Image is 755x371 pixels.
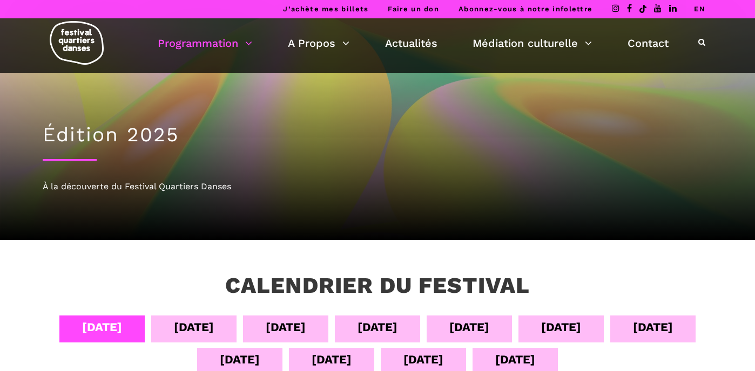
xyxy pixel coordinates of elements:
[633,318,673,336] div: [DATE]
[283,5,368,13] a: J’achète mes billets
[82,318,122,336] div: [DATE]
[288,34,349,52] a: A Propos
[312,350,352,369] div: [DATE]
[158,34,252,52] a: Programmation
[50,21,104,65] img: logo-fqd-med
[473,34,592,52] a: Médiation culturelle
[694,5,705,13] a: EN
[385,34,437,52] a: Actualités
[225,272,530,299] h3: Calendrier du festival
[43,123,712,147] h1: Édition 2025
[43,180,712,194] div: À la découverte du Festival Quartiers Danses
[541,318,581,336] div: [DATE]
[358,318,397,336] div: [DATE]
[459,5,592,13] a: Abonnez-vous à notre infolettre
[449,318,489,336] div: [DATE]
[220,350,260,369] div: [DATE]
[403,350,443,369] div: [DATE]
[388,5,439,13] a: Faire un don
[266,318,306,336] div: [DATE]
[174,318,214,336] div: [DATE]
[628,34,669,52] a: Contact
[495,350,535,369] div: [DATE]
